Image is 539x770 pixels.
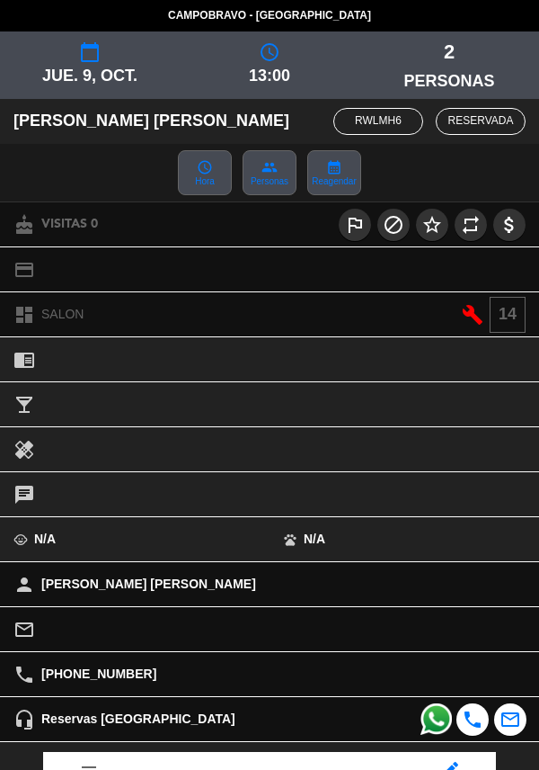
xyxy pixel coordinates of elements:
span: 13:00 [180,63,359,89]
i: calendar_today [79,41,101,63]
i: dashboard [13,304,35,326]
span: 2 [359,36,539,68]
i: people [261,159,278,175]
i: child_care [13,533,28,547]
i: query_builder [259,41,280,63]
i: headset_mic [13,709,35,730]
span: SALON [41,304,84,325]
i: local_bar [13,394,35,416]
i: block [383,214,404,236]
i: access_time [197,159,213,175]
span: Reservas [GEOGRAPHIC_DATA] [41,709,235,730]
i: pets [283,533,297,547]
i: credit_card [13,259,35,281]
span: Visitas 0 [41,214,98,235]
span: rWLMH6 [333,108,423,135]
button: calendar_monthReagendar [307,150,361,195]
i: chat [13,484,35,506]
i: mail_outline [13,619,35,640]
span: N/A [304,529,325,550]
i: attach_money [499,214,520,236]
span: personas [359,68,539,94]
span: [PERSON_NAME] [PERSON_NAME] [41,574,256,595]
i: outlined_flag [344,214,366,236]
i: chrome_reader_mode [13,349,35,371]
i: calendar_month [326,159,342,175]
i: local_phone [462,709,483,730]
button: peoplePersonas [243,150,296,195]
i: star_border [421,214,443,236]
i: mail_outline [499,709,521,730]
i: cake [13,214,35,236]
button: access_timeHora [178,150,232,195]
span: RESERVADA [436,108,526,135]
i: repeat [460,214,482,236]
span: Reagendar [312,177,356,186]
i: person [13,574,35,595]
i: healing [13,439,35,461]
i: build [462,304,483,326]
span: [PHONE_NUMBER] [41,664,156,685]
span: Personas [251,177,288,186]
span: N/A [34,529,56,550]
span: Hora [195,177,215,186]
span: 14 [490,297,526,333]
i: local_phone [13,664,35,685]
